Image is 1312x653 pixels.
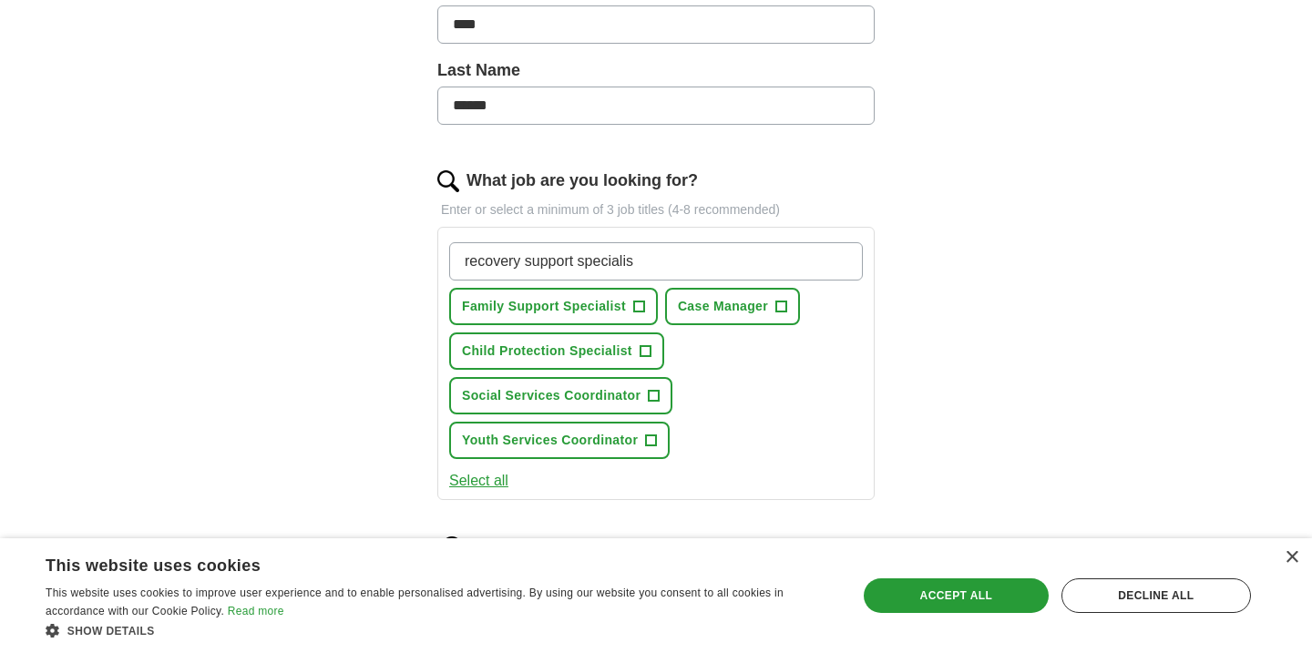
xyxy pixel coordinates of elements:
span: This website uses cookies to improve user experience and to enable personalised advertising. By u... [46,587,784,617]
label: Last Name [437,58,875,83]
div: Show details [46,621,834,639]
span: Family Support Specialist [462,297,626,316]
button: Family Support Specialist [449,288,658,325]
div: This website uses cookies [46,549,788,576]
span: Show details [67,625,155,638]
a: Read more, opens a new window [228,605,284,617]
button: Case Manager [665,288,800,325]
span: Youth Services Coordinator [462,431,638,450]
label: What job are you looking for? [466,168,698,193]
img: location.png [437,536,466,566]
button: Select all [449,470,508,492]
div: Close [1285,551,1298,565]
span: Child Protection Specialist [462,342,632,361]
button: Child Protection Specialist [449,332,664,370]
span: Case Manager [678,297,768,316]
button: Youth Services Coordinator [449,422,670,459]
div: Accept all [864,578,1049,613]
img: search.png [437,170,459,192]
input: Type a job title and press enter [449,242,863,281]
button: Social Services Coordinator [449,377,672,414]
p: Enter or select a minimum of 3 job titles (4-8 recommended) [437,200,875,219]
span: Social Services Coordinator [462,386,641,405]
div: Decline all [1061,578,1251,613]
